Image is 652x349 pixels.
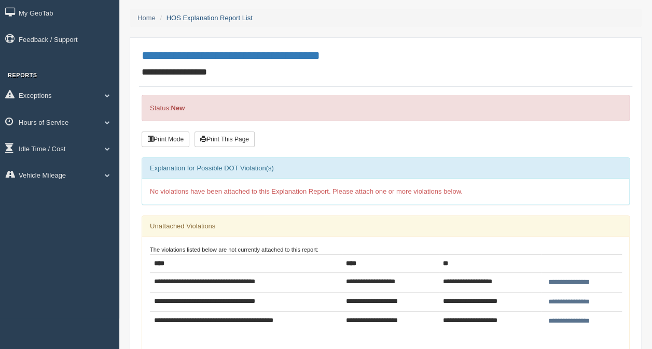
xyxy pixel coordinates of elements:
button: Print Mode [142,132,189,147]
button: Print This Page [195,132,255,147]
span: No violations have been attached to this Explanation Report. Please attach one or more violations... [150,187,463,195]
div: Status: [142,95,630,121]
small: The violations listed below are not currently attached to this report: [150,246,318,253]
strong: New [171,104,185,112]
a: Home [137,14,156,22]
div: Unattached Violations [142,216,629,237]
div: Explanation for Possible DOT Violation(s) [142,158,629,179]
a: HOS Explanation Report List [167,14,253,22]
